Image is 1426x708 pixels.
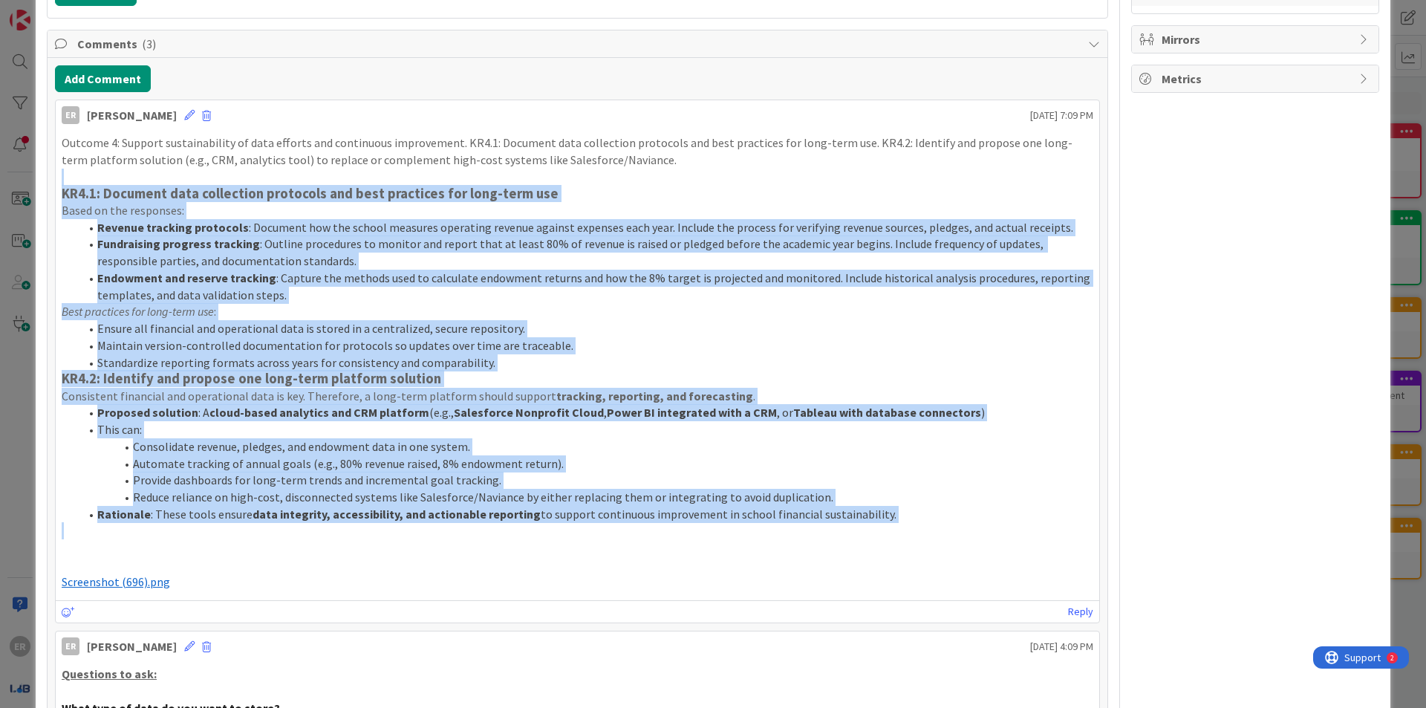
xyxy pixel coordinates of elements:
[79,337,1093,354] li: Maintain version-controlled documentation for protocols so updates over time are traceable.
[79,270,1093,303] li: : Capture the methods used to calculate endowment returns and how the 8% target is projected and ...
[79,236,1093,269] li: : Outline procedures to monitor and report that at least 80% of revenue is raised or pledged befo...
[607,405,777,420] strong: Power BI integrated with a CRM
[62,574,170,589] span: Screenshot (696).png
[62,666,157,681] u: Questions to ask:
[62,185,559,202] strong: KR4.1: Document data collection protocols and best practices for long-term use
[79,320,1093,337] li: Ensure all financial and operational data is stored in a centralized, secure repository.
[79,354,1093,371] li: Standardize reporting formats across years for consistency and comparability.
[454,405,604,420] strong: Salesforce Nonprofit Cloud
[79,438,1093,455] li: Consolidate revenue, pledges, and endowment data in one system.
[62,637,79,655] div: ER
[97,507,151,522] strong: Rationale
[79,219,1093,236] li: : Document how the school measures operating revenue against expenses each year. Include the proc...
[62,202,1093,219] p: Based on the responses:
[62,304,214,319] em: Best practices for long-term use
[79,472,1093,489] li: Provide dashboards for long-term trends and incremental goal tracking.
[97,405,198,420] strong: Proposed solution
[79,404,1093,421] li: : A (e.g., , , or )
[97,270,276,285] strong: Endowment and reserve tracking
[79,506,1093,523] li: : These tools ensure to support continuous improvement in school financial sustainability.
[556,389,753,403] strong: tracking, reporting, and forecasting
[1068,603,1093,621] a: Reply
[62,106,79,124] div: ER
[77,6,81,18] div: 2
[62,134,1093,168] p: Outcome 4: Support sustainability of data efforts and continuous improvement. KR4.1: Document dat...
[793,405,981,420] strong: Tableau with database connectors
[62,388,1093,405] p: Consistent financial and operational data is key. Therefore, a long-term platform should support .
[1030,639,1093,655] span: [DATE] 4:09 PM
[209,405,429,420] strong: cloud-based analytics and CRM platform
[97,220,249,235] strong: Revenue tracking protocols
[97,236,260,251] strong: Fundraising progress tracking
[55,65,151,92] button: Add Comment
[142,36,156,51] span: ( 3 )
[77,35,1081,53] span: Comments
[1030,108,1093,123] span: [DATE] 7:09 PM
[87,637,177,655] div: [PERSON_NAME]
[62,370,441,387] strong: KR4.2: Identify and propose one long-term platform solution
[79,455,1093,472] li: Automate tracking of annual goals (e.g., 80% revenue raised, 8% endowment return).
[62,303,1093,320] p: :
[31,2,68,20] span: Support
[79,421,1093,438] li: This can:
[79,489,1093,506] li: Reduce reliance on high-cost, disconnected systems like Salesforce/Naviance by either replacing t...
[1162,30,1352,48] span: Mirrors
[253,507,541,522] strong: data integrity, accessibility, and actionable reporting
[1162,70,1352,88] span: Metrics
[87,106,177,124] div: [PERSON_NAME]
